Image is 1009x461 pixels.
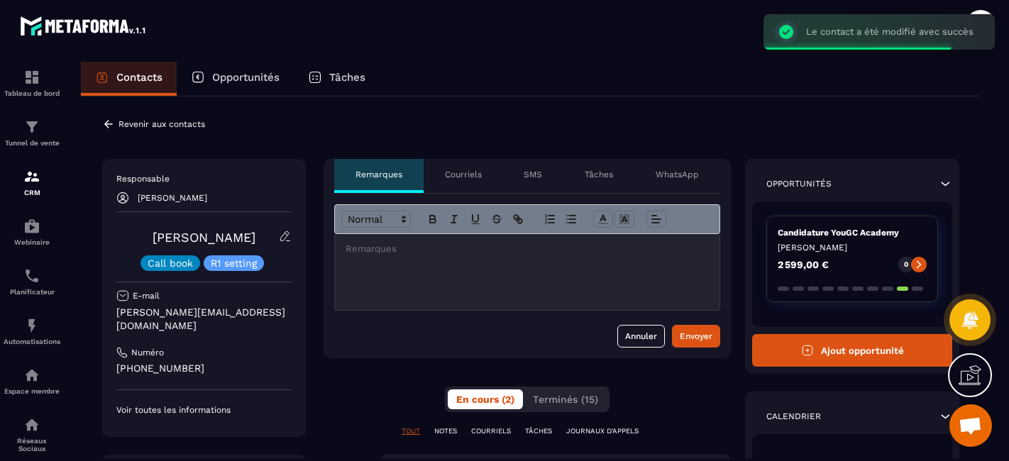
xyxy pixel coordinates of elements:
[4,437,60,452] p: Réseaux Sociaux
[766,178,832,189] p: Opportunités
[4,306,60,356] a: automationsautomationsAutomatisations
[752,334,952,367] button: Ajout opportunité
[329,71,365,84] p: Tâches
[4,338,60,345] p: Automatisations
[23,218,40,235] img: automations
[118,119,205,129] p: Revenir aux contacts
[4,288,60,296] p: Planificateur
[20,13,148,38] img: logo
[23,317,40,334] img: automations
[524,169,542,180] p: SMS
[4,139,60,147] p: Tunnel de vente
[949,404,992,447] a: Ouvrir le chat
[778,227,927,238] p: Candidature YouGC Academy
[4,238,60,246] p: Webinaire
[402,426,420,436] p: TOUT
[81,62,177,96] a: Contacts
[672,325,720,348] button: Envoyer
[131,347,164,358] p: Numéro
[617,325,665,348] button: Annuler
[471,426,511,436] p: COURRIELS
[4,157,60,207] a: formationformationCRM
[904,260,908,270] p: 0
[4,207,60,257] a: automationsautomationsWebinaire
[566,426,639,436] p: JOURNAUX D'APPELS
[294,62,380,96] a: Tâches
[23,367,40,384] img: automations
[525,426,552,436] p: TÂCHES
[778,260,829,270] p: 2 599,00 €
[445,169,482,180] p: Courriels
[23,168,40,185] img: formation
[456,394,514,405] span: En cours (2)
[138,193,207,203] p: [PERSON_NAME]
[4,387,60,395] p: Espace membre
[23,416,40,433] img: social-network
[177,62,294,96] a: Opportunités
[434,426,457,436] p: NOTES
[4,108,60,157] a: formationformationTunnel de vente
[656,169,699,180] p: WhatsApp
[778,242,927,253] p: [PERSON_NAME]
[23,118,40,135] img: formation
[116,71,162,84] p: Contacts
[116,306,292,333] p: [PERSON_NAME][EMAIL_ADDRESS][DOMAIN_NAME]
[766,411,821,422] p: Calendrier
[23,69,40,86] img: formation
[116,362,292,375] p: [PHONE_NUMBER]
[4,58,60,108] a: formationformationTableau de bord
[133,290,160,301] p: E-mail
[4,356,60,406] a: automationsautomationsEspace membre
[533,394,598,405] span: Terminés (15)
[23,267,40,284] img: scheduler
[211,258,257,268] p: R1 setting
[448,389,523,409] button: En cours (2)
[524,389,607,409] button: Terminés (15)
[116,173,292,184] p: Responsable
[4,189,60,196] p: CRM
[355,169,402,180] p: Remarques
[585,169,613,180] p: Tâches
[148,258,193,268] p: Call book
[680,329,712,343] div: Envoyer
[212,71,280,84] p: Opportunités
[153,230,255,245] a: [PERSON_NAME]
[4,89,60,97] p: Tableau de bord
[116,404,292,416] p: Voir toutes les informations
[4,257,60,306] a: schedulerschedulerPlanificateur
